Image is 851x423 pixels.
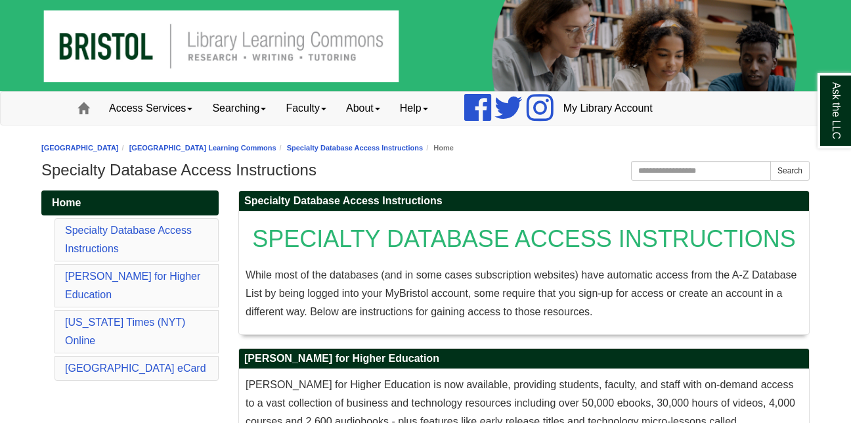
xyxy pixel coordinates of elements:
[65,363,206,374] a: [GEOGRAPHIC_DATA] eCard
[41,190,219,215] a: Home
[239,191,809,212] h2: Specialty Database Access Instructions
[129,144,276,152] a: [GEOGRAPHIC_DATA] Learning Commons
[99,92,202,125] a: Access Services
[202,92,276,125] a: Searching
[41,142,810,154] nav: breadcrumb
[41,190,219,384] div: Guide Pages
[41,161,810,179] h1: Specialty Database Access Instructions
[65,271,200,300] a: [PERSON_NAME] for Higher Education
[52,197,81,208] span: Home
[252,225,796,252] span: SPECIALTY DATABASE ACCESS INSTRUCTIONS
[65,317,185,346] a: [US_STATE] Times (NYT) Online
[246,266,802,321] p: While most of the databases (and in some cases subscription websites) have automatic access from ...
[239,349,809,369] h2: [PERSON_NAME] for Higher Education
[276,92,336,125] a: Faculty
[287,144,423,152] a: Specialty Database Access Instructions
[65,225,192,254] a: Specialty Database Access Instructions
[390,92,438,125] a: Help
[770,161,810,181] button: Search
[554,92,663,125] a: My Library Account
[41,144,119,152] a: [GEOGRAPHIC_DATA]
[336,92,390,125] a: About
[423,142,454,154] li: Home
